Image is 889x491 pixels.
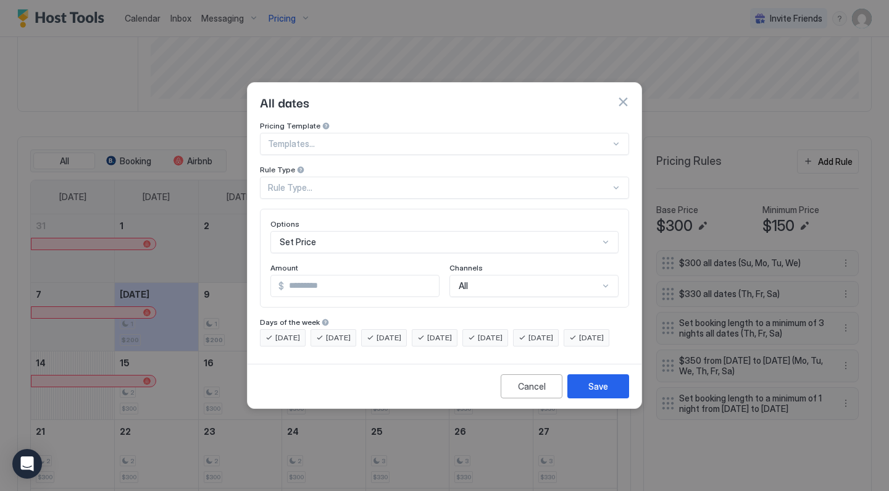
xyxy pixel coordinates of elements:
[528,332,553,343] span: [DATE]
[449,263,483,272] span: Channels
[459,280,468,292] span: All
[284,275,439,296] input: Input Field
[12,449,42,479] div: Open Intercom Messenger
[501,374,562,398] button: Cancel
[427,332,452,343] span: [DATE]
[280,237,316,248] span: Set Price
[260,93,309,111] span: All dates
[588,380,608,393] div: Save
[270,219,299,229] span: Options
[326,332,351,343] span: [DATE]
[579,332,604,343] span: [DATE]
[270,263,298,272] span: Amount
[268,182,611,193] div: Rule Type...
[567,374,629,398] button: Save
[260,121,320,130] span: Pricing Template
[278,280,284,292] span: $
[518,380,546,393] div: Cancel
[478,332,503,343] span: [DATE]
[260,317,320,327] span: Days of the week
[377,332,401,343] span: [DATE]
[275,332,300,343] span: [DATE]
[260,165,295,174] span: Rule Type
